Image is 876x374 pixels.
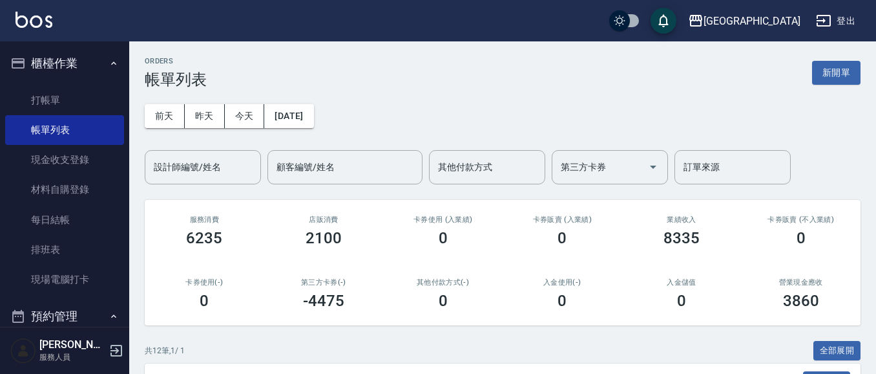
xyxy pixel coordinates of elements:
h3: 0 [200,292,209,310]
h2: 業績收入 [638,215,726,224]
p: 共 12 筆, 1 / 1 [145,345,185,357]
h2: 第三方卡券(-) [280,278,368,287]
h2: 營業現金應收 [756,278,845,287]
a: 打帳單 [5,85,124,115]
button: 前天 [145,104,185,128]
h2: 入金使用(-) [518,278,607,287]
button: [DATE] [264,104,313,128]
h3: 2100 [306,229,342,247]
a: 現場電腦打卡 [5,265,124,294]
div: [GEOGRAPHIC_DATA] [704,13,800,29]
h3: 8335 [663,229,700,247]
p: 服務人員 [39,351,105,363]
h2: 卡券販賣 (不入業績) [756,215,845,224]
h3: 0 [439,229,448,247]
a: 排班表 [5,235,124,265]
h3: 6235 [186,229,222,247]
h2: 卡券使用 (入業績) [399,215,487,224]
a: 新開單 [812,66,860,78]
button: 預約管理 [5,300,124,333]
h3: 帳單列表 [145,71,207,89]
h3: 0 [797,229,806,247]
h3: 0 [677,292,686,310]
button: 昨天 [185,104,225,128]
h2: ORDERS [145,57,207,65]
button: 櫃檯作業 [5,47,124,80]
h3: 0 [558,229,567,247]
h2: 店販消費 [280,215,368,224]
h3: 3860 [783,292,819,310]
a: 帳單列表 [5,115,124,145]
h2: 卡券販賣 (入業績) [518,215,607,224]
img: Logo [16,12,52,28]
h2: 卡券使用(-) [160,278,249,287]
button: save [651,8,676,34]
a: 材料自購登錄 [5,175,124,204]
button: 全部展開 [813,341,861,361]
button: 登出 [811,9,860,33]
img: Person [10,338,36,364]
button: [GEOGRAPHIC_DATA] [683,8,806,34]
h2: 其他付款方式(-) [399,278,487,287]
button: 新開單 [812,61,860,85]
h5: [PERSON_NAME] [39,338,105,351]
h3: 0 [558,292,567,310]
button: 今天 [225,104,265,128]
h3: -4475 [303,292,344,310]
h3: 0 [439,292,448,310]
button: Open [643,157,663,177]
h3: 服務消費 [160,215,249,224]
a: 每日結帳 [5,205,124,235]
h2: 入金儲值 [638,278,726,287]
a: 現金收支登錄 [5,145,124,175]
